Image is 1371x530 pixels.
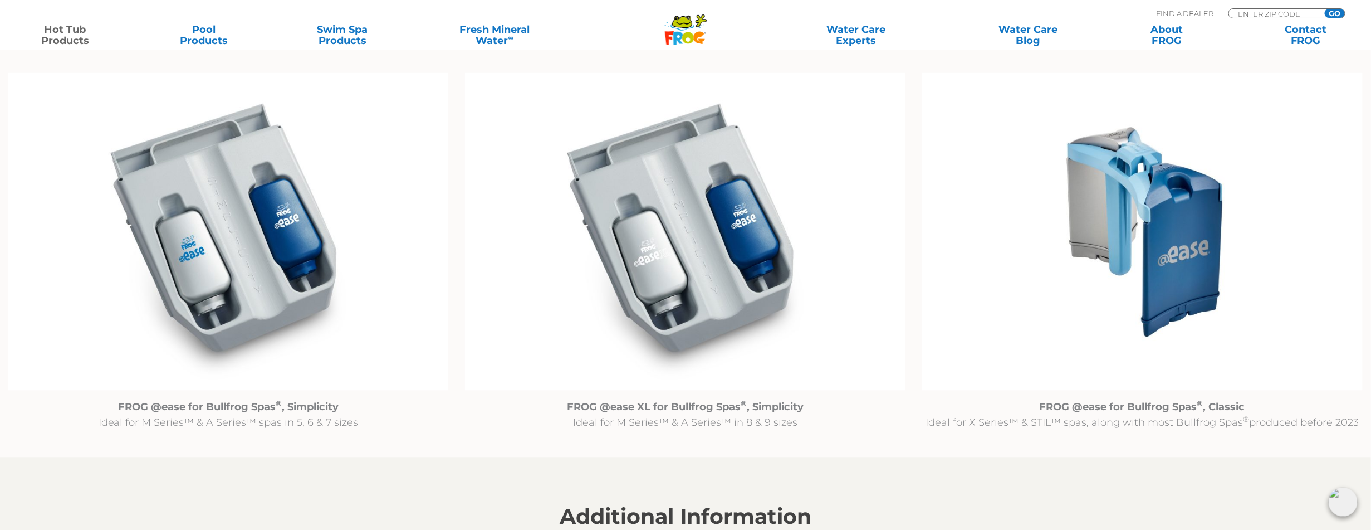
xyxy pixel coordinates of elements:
[465,73,905,391] img: @ease_Bullfrog_FROG @easeXL for Bullfrog Spas with Filter
[1325,9,1345,18] input: GO
[8,400,449,431] p: Ideal for M Series™ & A Series™ spas in 5, 6 & 7 sizes
[975,24,1083,46] a: Water CareBlog
[1243,415,1249,424] sup: ®
[118,401,339,414] strong: FROG @ease for Bullfrog Spas , Simplicity
[1252,24,1360,46] a: ContactFROG
[567,401,804,414] strong: FROG @ease XL for Bullfrog Spas , Simplicity
[741,400,747,409] sup: ®
[768,24,944,46] a: Water CareExperts
[11,24,119,46] a: Hot TubProducts
[922,400,1363,431] p: Ideal for X Series™ & STIL™ spas, along with most Bullfrog Spas produced before 2023
[288,24,396,46] a: Swim SpaProducts
[1237,9,1313,18] input: Zip Code Form
[1197,400,1203,409] sup: ®
[276,400,282,409] sup: ®
[1329,488,1358,517] img: openIcon
[508,33,514,42] sup: ∞
[922,73,1363,391] img: Untitled design (94)
[1040,401,1245,414] strong: FROG @ease for Bullfrog Spas , Classic
[150,24,258,46] a: PoolProducts
[343,505,1028,529] h2: Additional Information
[427,24,562,46] a: Fresh MineralWater∞
[1113,24,1221,46] a: AboutFROG
[1156,8,1214,18] p: Find A Dealer
[8,73,449,391] img: @ease_Bullfrog_FROG @ease R180 for Bullfrog Spas with Filter
[465,400,905,431] p: Ideal for M Series™ & A Series™ in 8 & 9 sizes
